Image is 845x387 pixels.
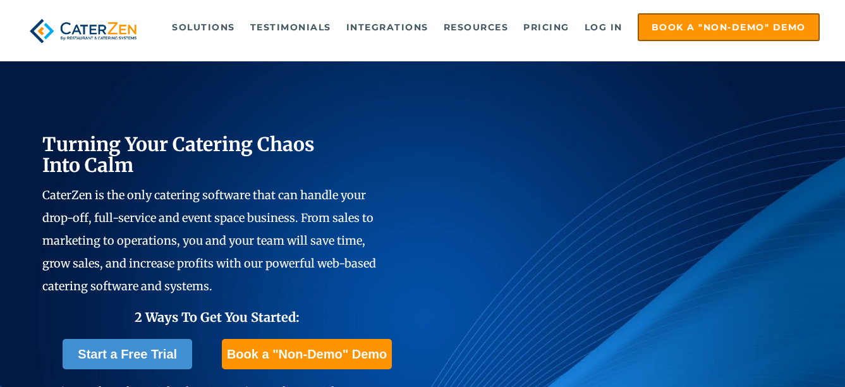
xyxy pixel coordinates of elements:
a: Solutions [166,15,241,40]
a: Resources [437,15,515,40]
div: Navigation Menu [161,13,820,41]
a: Pricing [517,15,576,40]
a: Log in [578,15,629,40]
a: Start a Free Trial [63,339,192,369]
a: Book a "Non-Demo" Demo [638,13,820,41]
span: CaterZen is the only catering software that can handle your drop-off, full-service and event spac... [42,188,376,293]
span: Turning Your Catering Chaos Into Calm [42,132,315,177]
a: Integrations [340,15,435,40]
a: Testimonials [244,15,337,40]
img: caterzen [25,13,141,49]
span: 2 Ways To Get You Started: [135,309,300,325]
iframe: Help widget launcher [733,338,831,373]
a: Book a "Non-Demo" Demo [222,339,392,369]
